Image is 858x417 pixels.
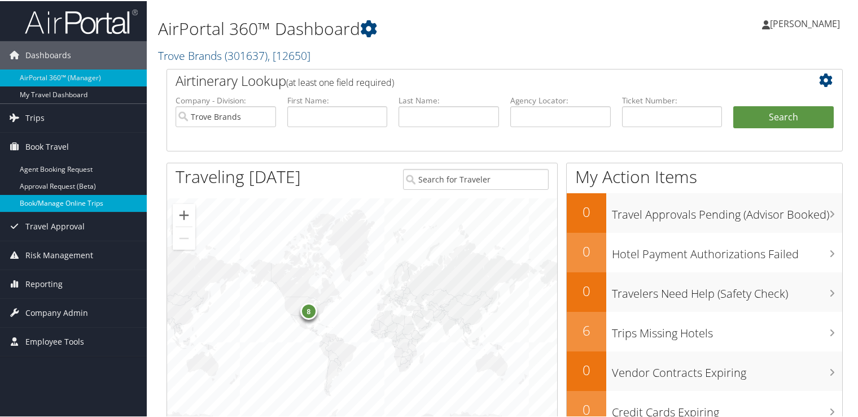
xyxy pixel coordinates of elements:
[158,47,310,62] a: Trove Brands
[567,192,842,232] a: 0Travel Approvals Pending (Advisor Booked)
[567,359,606,379] h2: 0
[612,240,842,261] h3: Hotel Payment Authorizations Failed
[25,103,45,131] span: Trips
[25,327,84,355] span: Employee Tools
[158,16,620,40] h1: AirPortal 360™ Dashboard
[286,75,394,88] span: (at least one field required)
[173,226,195,249] button: Zoom out
[25,7,138,34] img: airportal-logo.png
[612,200,842,221] h3: Travel Approvals Pending (Advisor Booked)
[225,47,268,62] span: ( 301637 )
[612,279,842,301] h3: Travelers Need Help (Safety Check)
[612,319,842,340] h3: Trips Missing Hotels
[567,311,842,350] a: 6Trips Missing Hotels
[567,280,606,299] h2: 0
[25,211,85,240] span: Travel Approval
[268,47,310,62] span: , [ 12650 ]
[403,168,549,189] input: Search for Traveler
[567,350,842,390] a: 0Vendor Contracts Expiring
[567,201,606,220] h2: 0
[622,94,723,105] label: Ticket Number:
[510,94,611,105] label: Agency Locator:
[399,94,499,105] label: Last Name:
[770,16,840,29] span: [PERSON_NAME]
[25,40,71,68] span: Dashboards
[612,358,842,380] h3: Vendor Contracts Expiring
[300,301,317,318] div: 8
[567,271,842,311] a: 0Travelers Need Help (Safety Check)
[25,298,88,326] span: Company Admin
[733,105,834,128] button: Search
[25,132,69,160] span: Book Travel
[567,241,606,260] h2: 0
[762,6,851,40] a: [PERSON_NAME]
[567,164,842,188] h1: My Action Items
[287,94,388,105] label: First Name:
[176,164,301,188] h1: Traveling [DATE]
[25,240,93,268] span: Risk Management
[173,203,195,225] button: Zoom in
[567,232,842,271] a: 0Hotel Payment Authorizations Failed
[25,269,63,297] span: Reporting
[567,320,606,339] h2: 6
[176,94,276,105] label: Company - Division:
[176,70,777,89] h2: Airtinerary Lookup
